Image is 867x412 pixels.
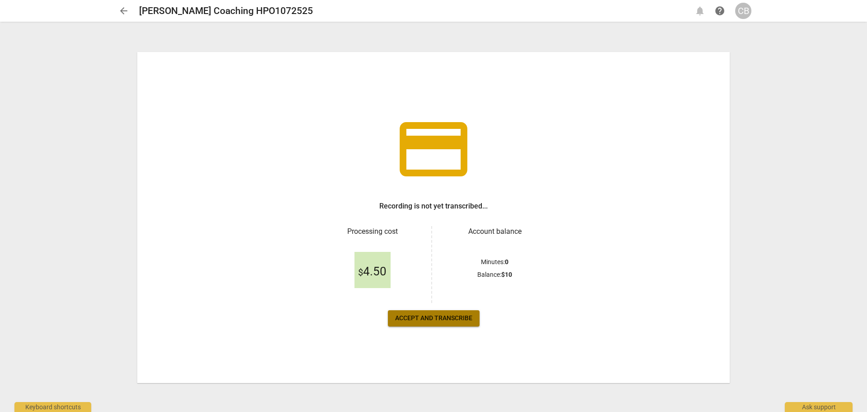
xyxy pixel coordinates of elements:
b: $ 10 [501,271,512,278]
h3: Recording is not yet transcribed... [379,201,488,212]
span: Accept and transcribe [395,314,472,323]
p: Balance : [477,270,512,279]
b: 0 [505,258,508,265]
h3: Processing cost [321,226,424,237]
div: Ask support [785,402,853,412]
a: Help [712,3,728,19]
span: credit_card [393,109,474,190]
div: Keyboard shortcuts [14,402,91,412]
button: Accept and transcribe [388,310,480,327]
span: arrow_back [118,5,129,16]
button: CB [735,3,751,19]
span: $ [358,267,363,278]
h2: [PERSON_NAME] Coaching HPO1072525 [139,5,313,17]
span: 4.50 [358,265,387,279]
p: Minutes : [481,257,508,267]
h3: Account balance [443,226,546,237]
span: help [714,5,725,16]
